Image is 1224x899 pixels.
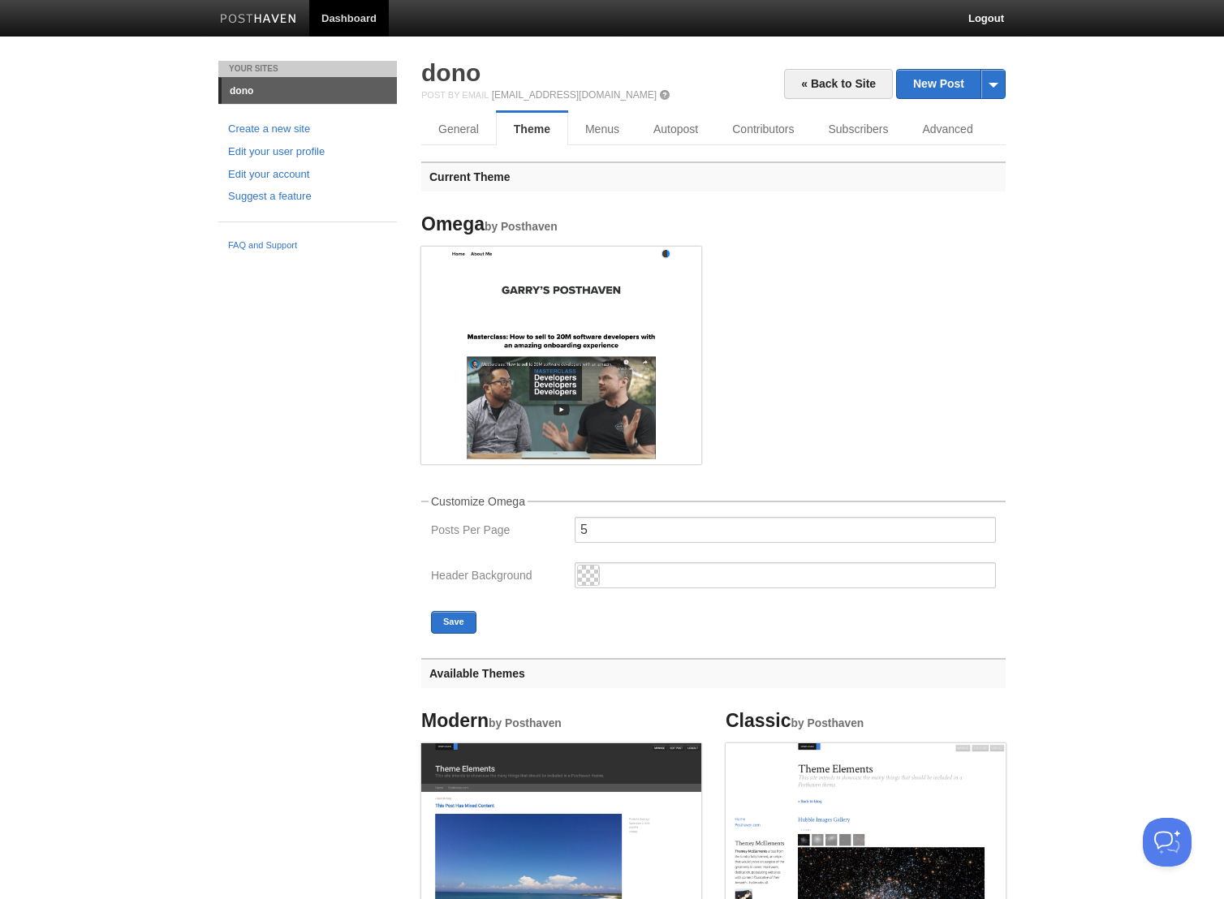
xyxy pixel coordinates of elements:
[905,113,989,145] a: Advanced
[228,166,387,183] a: Edit your account
[421,113,496,145] a: General
[897,70,1005,98] a: New Post
[421,214,701,234] h4: Omega
[228,144,387,161] a: Edit your user profile
[784,69,893,99] a: « Back to Site
[218,61,397,77] li: Your Sites
[485,221,558,233] small: by Posthaven
[421,59,481,86] a: dono
[228,121,387,138] a: Create a new site
[421,711,701,731] h4: Modern
[429,496,528,507] legend: Customize Omega
[492,89,657,101] a: [EMAIL_ADDRESS][DOMAIN_NAME]
[791,717,864,729] small: by Posthaven
[228,239,387,253] a: FAQ and Support
[636,113,715,145] a: Autopost
[431,570,565,585] label: Header Background
[496,113,568,145] a: Theme
[421,161,1006,191] h3: Current Theme
[568,113,636,145] a: Menus
[726,711,1006,731] h4: Classic
[421,247,701,459] img: Screenshot
[421,658,1006,688] h3: Available Themes
[812,113,906,145] a: Subscribers
[431,524,565,540] label: Posts Per Page
[489,717,562,729] small: by Posthaven
[431,611,476,634] button: Save
[228,188,387,205] a: Suggest a feature
[1143,818,1192,867] iframe: Help Scout Beacon - Open
[421,90,489,100] span: Post by Email
[715,113,811,145] a: Contributors
[220,14,297,26] img: Posthaven-bar
[222,78,397,104] a: dono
